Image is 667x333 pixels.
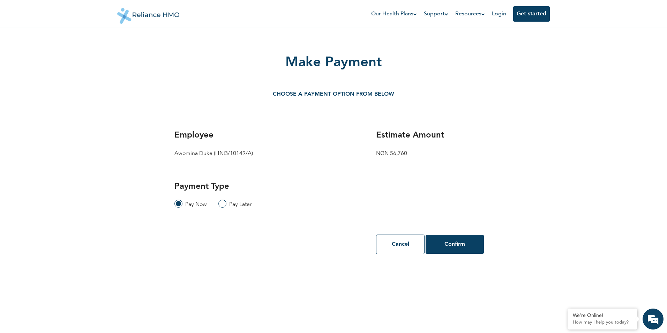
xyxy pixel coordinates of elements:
[573,320,632,325] p: How may I help you today?
[573,313,632,319] div: We're Online!
[174,129,262,149] h4: Employee
[3,249,68,254] span: Conversation
[174,201,207,208] label: Pay Now
[376,129,484,149] h4: Estimate Amount
[40,99,96,169] span: We're online!
[376,149,484,158] p: NGN 56,760
[424,10,448,18] a: Support
[36,39,117,48] div: Chat with us now
[426,235,484,254] button: Confirm
[513,6,550,22] button: Get started
[3,212,133,237] textarea: Type your message and hit 'Enter'
[117,31,550,84] h2: Make Payment
[174,180,262,201] h4: Payment Type
[174,149,262,158] p: Awomina Duke (HNG/10149/A)
[218,200,226,209] input: Pay Later
[114,3,131,20] div: Minimize live chat window
[218,201,252,208] label: Pay Later
[371,10,417,18] a: Our Health Plans
[117,3,179,24] img: Reliance HMO's Logo
[117,84,550,115] h3: CHOOSE A PAYMENT OPTION FROM BELOW
[492,11,506,17] a: Login
[13,35,28,52] img: d_794563401_company_1708531726252_794563401
[68,237,133,258] div: FAQs
[376,235,425,254] button: Cancel
[455,10,485,18] a: Resources
[174,200,182,209] input: Pay Now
